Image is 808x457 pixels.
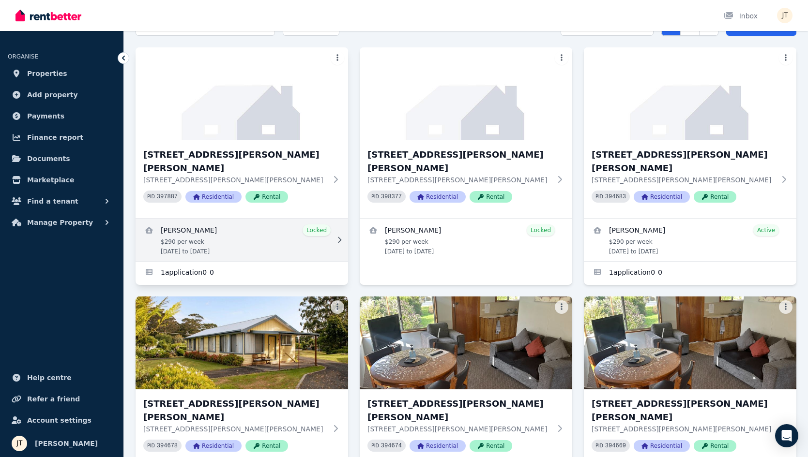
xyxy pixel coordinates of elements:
[694,191,736,203] span: Rental
[8,411,116,430] a: Account settings
[779,300,793,314] button: More options
[8,53,38,60] span: ORGANISE
[592,397,775,424] h3: [STREET_ADDRESS][PERSON_NAME][PERSON_NAME]
[584,47,796,140] img: 4/21 Andrew St, Strahan
[8,192,116,211] button: Find a tenant
[724,11,758,21] div: Inbox
[185,440,242,452] span: Residential
[595,194,603,199] small: PID
[27,217,93,228] span: Manage Property
[15,8,81,23] img: RentBetter
[245,440,288,452] span: Rental
[27,89,78,101] span: Add property
[367,175,551,185] p: [STREET_ADDRESS][PERSON_NAME][PERSON_NAME]
[410,191,466,203] span: Residential
[592,424,775,434] p: [STREET_ADDRESS][PERSON_NAME][PERSON_NAME]
[331,300,344,314] button: More options
[381,442,402,449] code: 394674
[27,132,83,143] span: Finance report
[694,440,736,452] span: Rental
[27,195,78,207] span: Find a tenant
[371,194,379,199] small: PID
[27,153,70,164] span: Documents
[371,443,379,448] small: PID
[27,68,67,79] span: Properties
[592,148,775,175] h3: [STREET_ADDRESS][PERSON_NAME][PERSON_NAME]
[136,219,348,261] a: View details for Alexandre Flaschner
[331,51,344,65] button: More options
[367,424,551,434] p: [STREET_ADDRESS][PERSON_NAME][PERSON_NAME]
[27,110,64,122] span: Payments
[360,296,572,389] img: 6/21 Andrew St, Strahan
[27,393,80,405] span: Refer a friend
[584,219,796,261] a: View details for Dimity Williams
[584,262,796,285] a: Applications for 4/21 Andrew St, Strahan
[584,47,796,218] a: 4/21 Andrew St, Strahan[STREET_ADDRESS][PERSON_NAME][PERSON_NAME][STREET_ADDRESS][PERSON_NAME][PE...
[470,191,512,203] span: Rental
[136,296,348,389] img: 5/21 Andrew St, Strahan
[360,47,572,140] img: 3/21 Andrew St, Strahan
[634,191,690,203] span: Residential
[367,397,551,424] h3: [STREET_ADDRESS][PERSON_NAME][PERSON_NAME]
[367,148,551,175] h3: [STREET_ADDRESS][PERSON_NAME][PERSON_NAME]
[27,414,91,426] span: Account settings
[147,443,155,448] small: PID
[35,438,98,449] span: [PERSON_NAME]
[555,300,568,314] button: More options
[634,440,690,452] span: Residential
[245,191,288,203] span: Rental
[360,219,572,261] a: View details for Kineta Tatnell
[157,193,178,200] code: 397887
[8,64,116,83] a: Properties
[775,424,798,447] div: Open Intercom Messenger
[360,47,572,218] a: 3/21 Andrew St, Strahan[STREET_ADDRESS][PERSON_NAME][PERSON_NAME][STREET_ADDRESS][PERSON_NAME][PE...
[8,389,116,409] a: Refer a friend
[8,149,116,168] a: Documents
[143,424,327,434] p: [STREET_ADDRESS][PERSON_NAME][PERSON_NAME]
[143,397,327,424] h3: [STREET_ADDRESS][PERSON_NAME][PERSON_NAME]
[595,443,603,448] small: PID
[779,51,793,65] button: More options
[410,440,466,452] span: Residential
[136,262,348,285] a: Applications for 2/21 Andrew St, Strahan
[470,440,512,452] span: Rental
[157,442,178,449] code: 394678
[8,368,116,387] a: Help centre
[136,47,348,140] img: 2/21 Andrew St, Strahan
[592,175,775,185] p: [STREET_ADDRESS][PERSON_NAME][PERSON_NAME]
[143,148,327,175] h3: [STREET_ADDRESS][PERSON_NAME][PERSON_NAME]
[8,170,116,190] a: Marketplace
[777,8,793,23] img: Jamie Taylor
[584,296,796,389] img: 7/21 Andrew St, Strahan
[381,193,402,200] code: 398377
[605,193,626,200] code: 394683
[605,442,626,449] code: 394669
[8,213,116,232] button: Manage Property
[8,106,116,126] a: Payments
[8,85,116,104] a: Add property
[147,194,155,199] small: PID
[555,51,568,65] button: More options
[143,175,327,185] p: [STREET_ADDRESS][PERSON_NAME][PERSON_NAME]
[27,174,74,186] span: Marketplace
[12,436,27,451] img: Jamie Taylor
[136,47,348,218] a: 2/21 Andrew St, Strahan[STREET_ADDRESS][PERSON_NAME][PERSON_NAME][STREET_ADDRESS][PERSON_NAME][PE...
[27,372,72,383] span: Help centre
[8,128,116,147] a: Finance report
[185,191,242,203] span: Residential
